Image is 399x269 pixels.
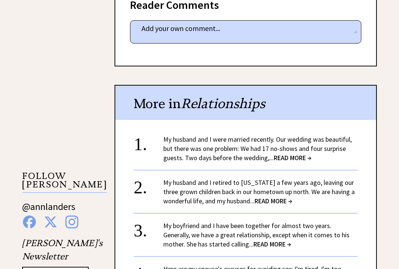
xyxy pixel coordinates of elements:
[181,96,265,112] span: Relationships
[22,172,107,193] p: FOLLOW [PERSON_NAME]
[134,178,163,192] div: 2.
[274,154,311,162] span: READ MORE →
[134,135,163,149] div: 1.
[253,240,291,249] span: READ MORE →
[23,216,36,229] img: facebook%20blue.png
[134,221,163,235] div: 3.
[163,179,355,206] a: My husband and I retired to [US_STATE] a few years ago, leaving our three grown children back in ...
[44,216,57,229] img: x%20blue.png
[163,135,352,162] a: My husband and I were married recently. Our wedding was beautiful, but there was one problem: We ...
[163,222,349,249] a: My boyfriend and I have been together for almost two years. Generally, we have a great relationsh...
[115,86,376,120] div: More in
[65,216,78,229] img: instagram%20blue.png
[22,201,75,220] a: @annlanders
[255,197,292,206] span: READ MORE →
